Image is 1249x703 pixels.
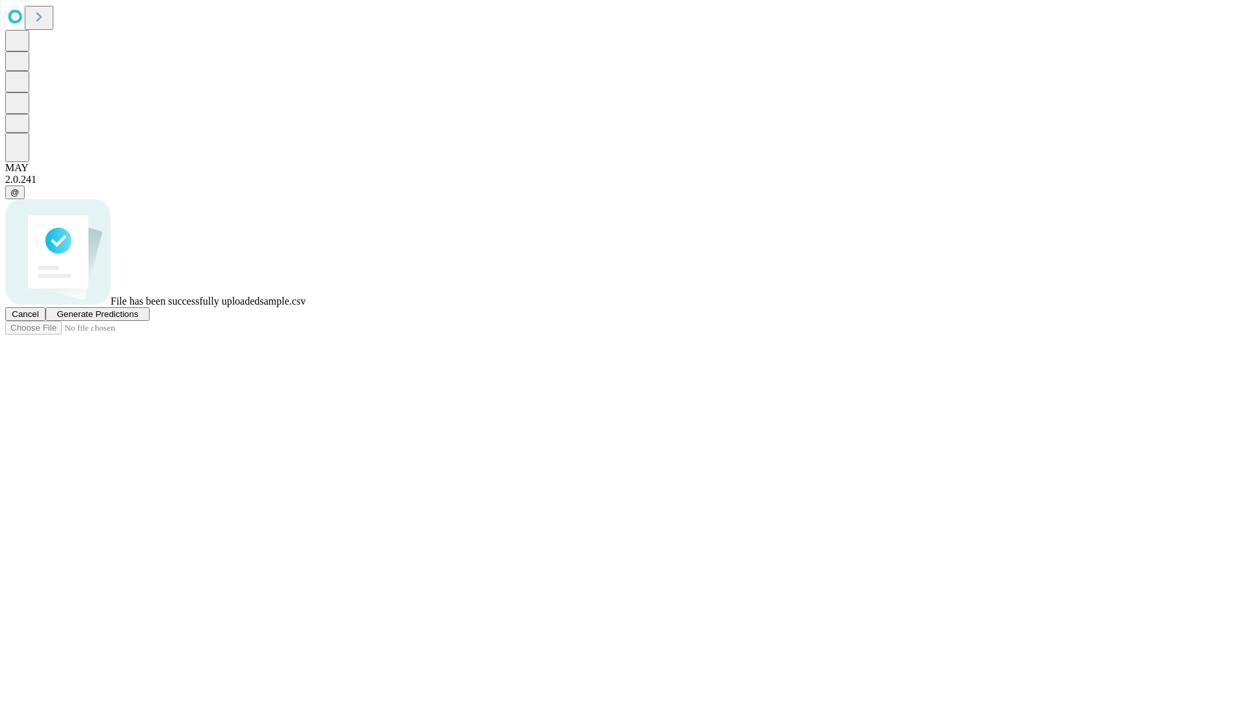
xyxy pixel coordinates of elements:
button: Generate Predictions [46,307,150,321]
button: @ [5,186,25,199]
span: @ [10,187,20,197]
span: Cancel [12,309,39,319]
span: Generate Predictions [57,309,138,319]
div: 2.0.241 [5,174,1244,186]
span: File has been successfully uploaded [111,296,260,307]
button: Cancel [5,307,46,321]
div: MAY [5,162,1244,174]
span: sample.csv [260,296,306,307]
